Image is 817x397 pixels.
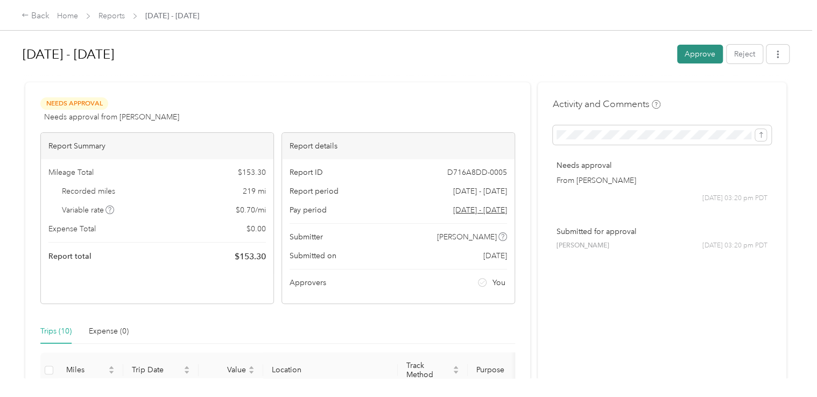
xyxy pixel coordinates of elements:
span: [DATE] [483,250,507,261]
span: [DATE] 03:20 pm PDT [702,241,767,251]
span: [DATE] - [DATE] [145,10,199,22]
span: [DATE] - [DATE] [453,186,507,197]
th: Value [199,352,263,388]
th: Trip Date [123,352,199,388]
span: Purpose [476,365,531,374]
span: $ 0.00 [246,223,266,235]
span: caret-down [184,369,190,375]
span: Pay period [290,204,327,216]
span: Track Method [406,361,450,379]
span: Variable rate [62,204,115,216]
span: $ 153.30 [235,250,266,263]
span: Approvers [290,277,326,288]
span: caret-down [453,369,459,375]
button: Approve [677,45,723,63]
span: Recorded miles [62,186,115,197]
button: Reject [727,45,763,63]
span: $ 0.70 / mi [236,204,266,216]
span: Trip Date [132,365,181,374]
span: [PERSON_NAME] [437,231,497,243]
span: Submitted on [290,250,336,261]
div: Report details [282,133,515,159]
span: $ 153.30 [238,167,266,178]
p: Needs approval [557,160,767,171]
th: Purpose [468,352,548,388]
span: Expense Total [48,223,96,235]
span: caret-up [108,364,115,371]
span: Report ID [290,167,323,178]
div: Trips (10) [40,325,72,337]
span: Report total [48,251,91,262]
iframe: Everlance-gr Chat Button Frame [757,337,817,397]
h1: Sep 1 - 30, 2025 [23,41,670,67]
p: Submitted for approval [557,226,767,237]
div: Back [22,10,50,23]
span: You [492,277,505,288]
span: 219 mi [243,186,266,197]
span: Go to pay period [453,204,507,216]
span: caret-up [453,364,459,371]
p: From [PERSON_NAME] [557,175,767,186]
th: Location [263,352,398,388]
span: caret-down [108,369,115,375]
a: Reports [98,11,125,20]
a: Home [57,11,78,20]
span: [DATE] 03:20 pm PDT [702,194,767,203]
th: Miles [58,352,123,388]
span: Mileage Total [48,167,94,178]
div: Expense (0) [89,325,129,337]
span: Miles [66,365,106,374]
span: Needs Approval [40,97,108,110]
span: Report period [290,186,339,197]
span: Submitter [290,231,323,243]
span: [PERSON_NAME] [557,241,609,251]
span: Value [207,365,246,374]
h4: Activity and Comments [553,97,660,111]
span: caret-down [248,369,255,375]
span: caret-up [248,364,255,371]
div: Report Summary [41,133,273,159]
th: Track Method [398,352,468,388]
span: Needs approval from [PERSON_NAME] [44,111,179,123]
span: D716A8DD-0005 [447,167,507,178]
span: caret-up [184,364,190,371]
